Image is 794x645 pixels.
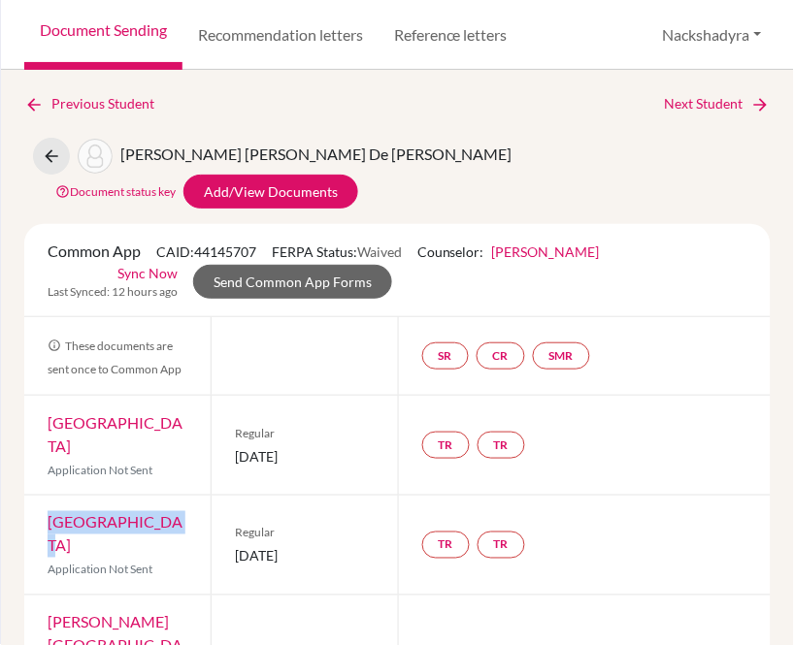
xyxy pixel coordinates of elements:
span: [PERSON_NAME] [PERSON_NAME] De [PERSON_NAME] [120,145,513,163]
a: SR [422,342,469,370]
a: TR [422,432,470,459]
span: [DATE] [235,546,374,566]
span: These documents are sent once to Common App [48,339,182,376]
span: Common App [48,242,141,260]
a: TR [478,532,525,559]
button: Nackshadyra [654,16,771,53]
span: Waived [357,243,402,260]
a: CR [477,342,525,370]
span: FERPA Status: [272,243,402,260]
a: Sync Now [117,263,178,283]
a: Send Common App Forms [193,265,392,299]
span: Counselor: [417,243,600,260]
a: [GEOGRAPHIC_DATA] [48,513,182,555]
span: CAID: 44145707 [156,243,256,260]
a: [PERSON_NAME] [492,243,600,260]
a: TR [478,432,525,459]
a: TR [422,532,470,559]
a: Add/View Documents [183,175,358,209]
a: [GEOGRAPHIC_DATA] [48,413,182,455]
span: Regular [235,425,374,442]
a: SMR [533,342,590,370]
span: Application Not Sent [48,463,152,477]
span: Application Not Sent [48,563,152,577]
span: Last Synced: 12 hours ago [48,283,178,301]
a: Next Student [665,93,771,114]
span: Regular [235,525,374,542]
a: Document status key [55,184,176,199]
span: [DATE] [235,446,374,467]
a: Previous Student [24,93,170,114]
